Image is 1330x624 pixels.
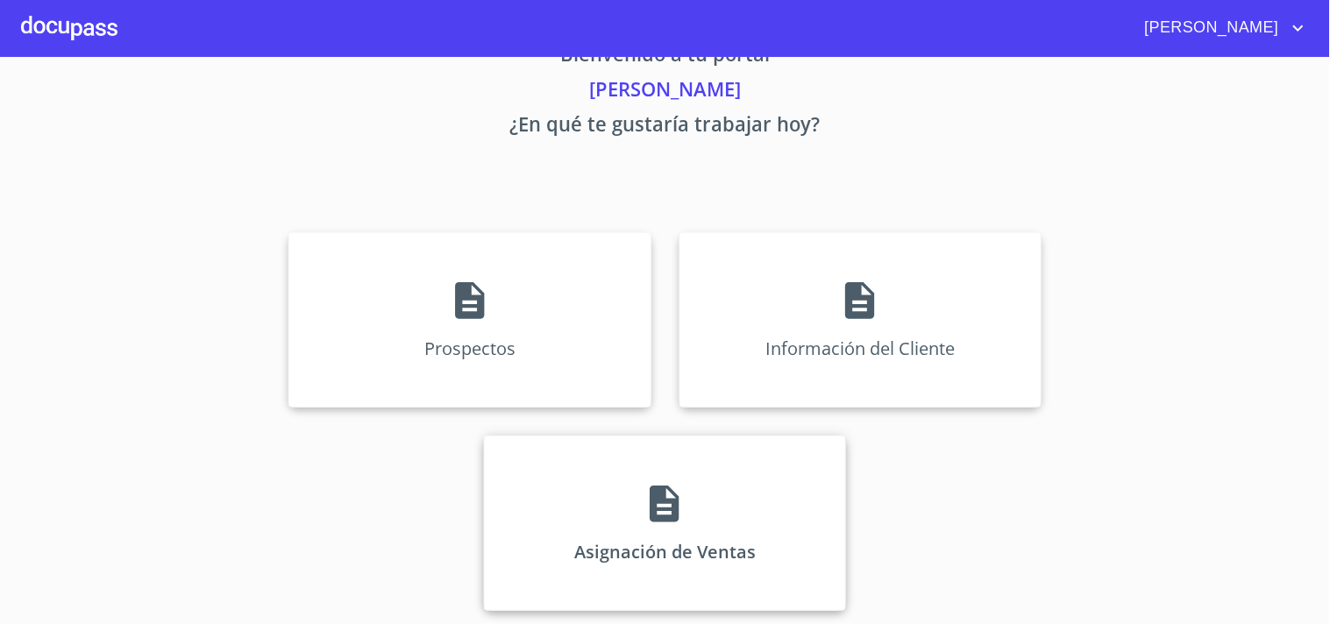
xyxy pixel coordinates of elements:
[125,110,1206,145] p: ¿En qué te gustaría trabajar hoy?
[765,337,955,360] p: Información del Cliente
[1132,14,1309,42] button: account of current user
[1132,14,1288,42] span: [PERSON_NAME]
[125,39,1206,74] p: Bienvenido a tu portal
[574,540,756,564] p: Asignación de Ventas
[424,337,516,360] p: Prospectos
[125,74,1206,110] p: [PERSON_NAME]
